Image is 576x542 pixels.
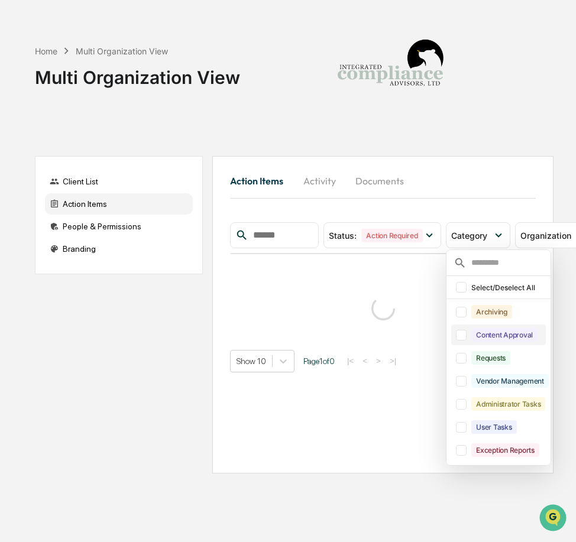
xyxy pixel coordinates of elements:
[45,193,193,215] div: Action Items
[40,102,150,112] div: We're available if you need us!
[520,231,571,241] span: Organization
[35,46,57,56] div: Home
[471,283,543,292] div: Select/Deselect All
[24,149,76,161] span: Preclearance
[293,167,346,195] button: Activity
[329,231,357,241] span: Status :
[471,374,549,388] div: Vendor Management
[471,397,545,411] div: Administrator Tasks
[386,356,400,366] button: >|
[81,144,151,165] a: 🗄️Attestations
[344,356,357,366] button: |<
[359,356,371,366] button: <
[40,90,194,102] div: Start new chat
[471,305,512,319] div: Archiving
[230,167,536,195] div: activity tabs
[201,94,215,108] button: Start new chat
[361,229,422,242] div: Action Required
[45,171,193,192] div: Client List
[12,173,21,182] div: 🔎
[346,167,413,195] button: Documents
[230,167,293,195] button: Action Items
[35,57,240,88] div: Multi Organization View
[471,351,510,365] div: Requests
[86,150,95,160] div: 🗄️
[303,356,335,366] span: Page 1 of 0
[538,503,570,535] iframe: Open customer support
[7,167,79,188] a: 🔎Data Lookup
[373,356,384,366] button: >
[83,200,143,209] a: Powered byPylon
[118,200,143,209] span: Pylon
[451,231,487,241] span: Category
[45,238,193,259] div: Branding
[12,90,33,112] img: 1746055101610-c473b297-6a78-478c-a979-82029cc54cd1
[7,144,81,165] a: 🖐️Preclearance
[331,9,449,128] img: Integrated Compliance Advisors
[98,149,147,161] span: Attestations
[45,216,193,237] div: People & Permissions
[12,150,21,160] div: 🖐️
[471,328,538,342] div: Content Approval
[12,25,215,44] p: How can we help?
[24,171,75,183] span: Data Lookup
[471,420,517,434] div: User Tasks
[471,443,539,457] div: Exception Reports
[76,46,168,56] div: Multi Organization View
